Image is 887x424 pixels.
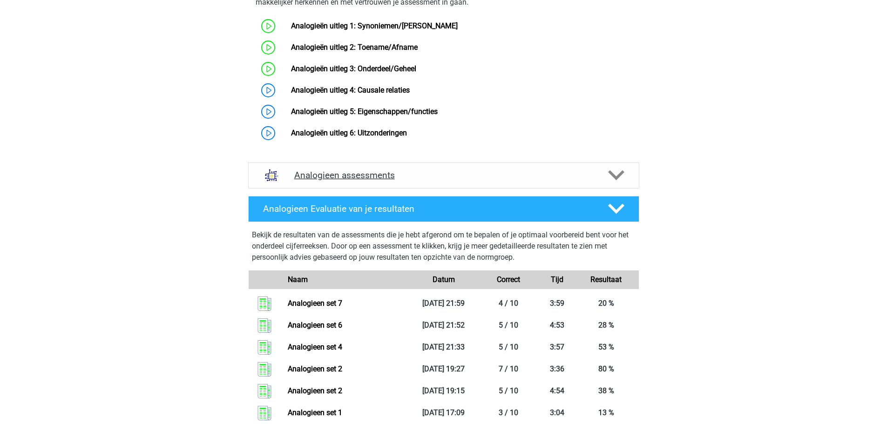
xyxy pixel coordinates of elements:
[288,386,342,395] a: Analogieen set 2
[541,274,574,285] div: Tijd
[288,364,342,373] a: Analogieen set 2
[281,274,411,285] div: Naam
[288,299,342,308] a: Analogieen set 7
[252,229,636,263] p: Bekijk de resultaten van de assessments die je hebt afgerond om te bepalen of je optimaal voorber...
[263,203,593,214] h4: Analogieen Evaluatie van je resultaten
[244,196,643,222] a: Analogieen Evaluatie van je resultaten
[574,274,639,285] div: Resultaat
[291,64,416,73] a: Analogieën uitleg 3: Onderdeel/Geheel
[476,274,541,285] div: Correct
[244,162,643,188] a: assessments Analogieen assessments
[288,321,342,330] a: Analogieen set 6
[291,107,438,116] a: Analogieën uitleg 5: Eigenschappen/functies
[260,163,284,187] img: analogieen assessments
[291,86,410,94] a: Analogieën uitleg 4: Causale relaties
[411,274,476,285] div: Datum
[288,343,342,351] a: Analogieen set 4
[291,43,418,52] a: Analogieën uitleg 2: Toename/Afname
[288,408,342,417] a: Analogieen set 1
[294,170,593,181] h4: Analogieen assessments
[291,21,458,30] a: Analogieën uitleg 1: Synoniemen/[PERSON_NAME]
[291,128,407,137] a: Analogieën uitleg 6: Uitzonderingen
